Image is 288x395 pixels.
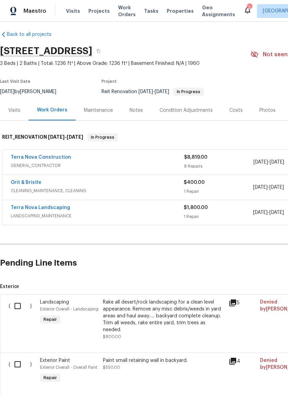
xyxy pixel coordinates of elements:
button: Copy Address [92,45,105,57]
span: $1,800.00 [184,205,208,210]
div: ( ) [7,297,38,342]
span: $8,819.00 [184,155,208,160]
div: 8 Repairs [184,163,253,170]
span: In Progress [88,134,117,141]
span: Exterior Paint [40,358,70,363]
a: Grit & Bristle [11,180,41,185]
span: [DATE] [269,210,284,215]
span: GENERAL_CONTRACTOR [11,162,184,169]
span: $550.00 [103,365,120,369]
span: - [48,135,83,139]
span: Exterior Overall - Landscaping [40,307,98,311]
a: Terra Nova Construction [11,155,71,160]
span: Visits [66,8,80,14]
div: Condition Adjustments [160,107,213,114]
span: CLEANING_MAINTENANCE, CLEANING [11,187,184,194]
span: [DATE] [138,89,153,94]
div: Photos [259,107,276,114]
a: Terra Nova Landscaping [11,205,70,210]
span: $800.00 [103,335,121,339]
span: Tasks [144,9,159,13]
span: [DATE] [67,135,83,139]
span: Reit Renovation [102,89,204,94]
h6: REIT_RENOVATION [2,133,83,141]
span: Maestro [23,8,46,14]
span: [DATE] [269,185,284,190]
div: 5 [229,299,256,307]
span: Project [102,79,117,83]
span: [DATE] [253,210,268,215]
span: [DATE] [155,89,169,94]
span: Repair [41,316,60,323]
div: 4 [229,357,256,365]
span: [DATE] [253,160,268,165]
div: 1 Repair [184,213,253,220]
span: [DATE] [48,135,65,139]
div: ( ) [7,355,38,387]
span: In Progress [174,90,203,94]
span: Repair [41,374,60,381]
span: - [138,89,169,94]
span: [DATE] [270,160,284,165]
span: Landscaping [40,300,69,305]
span: LANDSCAPING_MAINTENANCE [11,213,184,219]
div: Maintenance [84,107,113,114]
div: Rake all desert/rock landscaping for a clean level appearance. Remove any misc debris/weeds in ya... [103,299,224,333]
div: 1 Repair [184,188,253,195]
span: Properties [167,8,194,14]
div: Costs [229,107,243,114]
div: Visits [8,107,20,114]
span: Exterior Overall - Overall Paint [40,365,97,369]
span: Geo Assignments [202,4,235,18]
div: Paint small retaining wall in backyard. [103,357,224,364]
span: $400.00 [184,180,205,185]
span: - [253,209,284,216]
span: - [253,159,284,166]
span: - [253,184,284,191]
span: [DATE] [253,185,268,190]
div: 2 [247,4,252,11]
div: Notes [129,107,143,114]
span: Work Orders [118,4,136,18]
div: Work Orders [37,107,67,113]
span: Projects [88,8,110,14]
